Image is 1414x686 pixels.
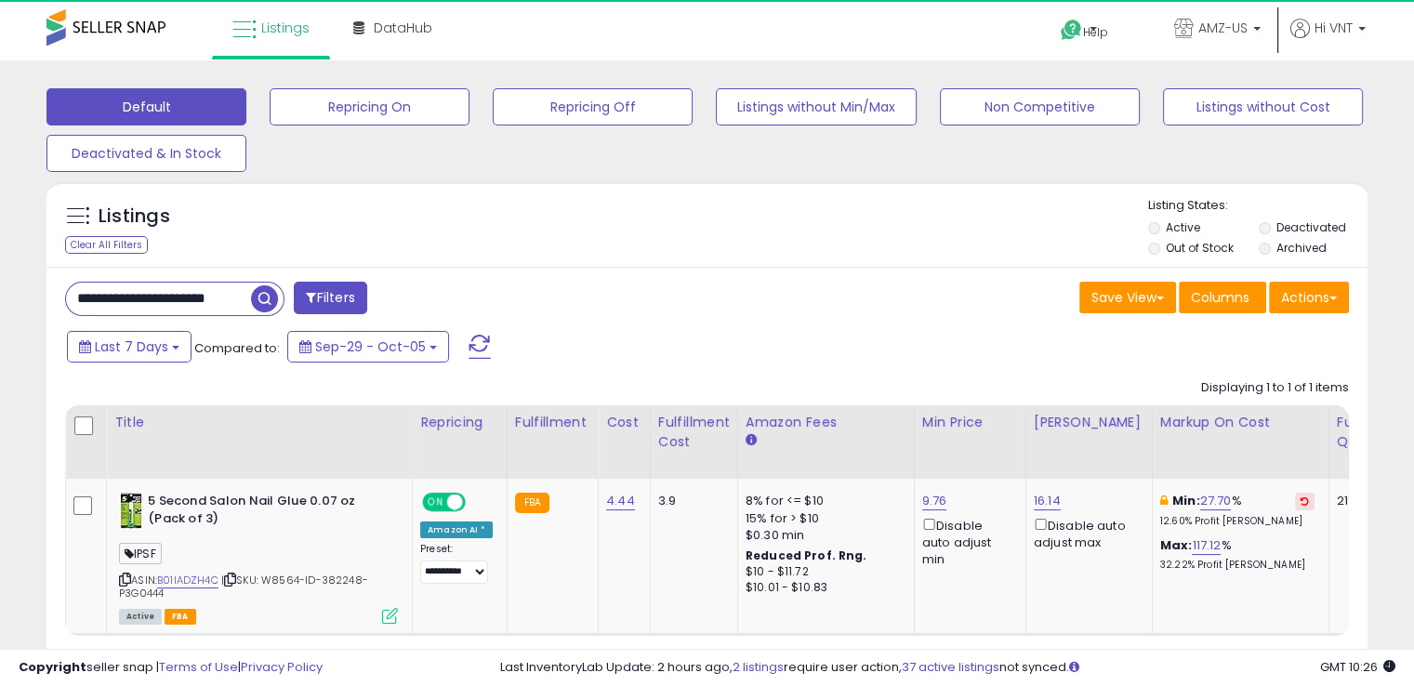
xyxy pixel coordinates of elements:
div: Fulfillment Cost [658,413,730,452]
span: Hi VNT [1315,19,1353,37]
div: [PERSON_NAME] [1034,413,1144,432]
label: Out of Stock [1166,240,1234,256]
span: Last 7 Days [95,337,168,356]
div: 21 [1337,493,1394,509]
div: Fulfillable Quantity [1337,413,1401,452]
button: Repricing On [270,88,469,125]
a: 16.14 [1034,492,1061,510]
div: Cost [606,413,642,432]
label: Active [1166,219,1200,235]
button: Actions [1269,282,1349,313]
button: Last 7 Days [67,331,192,363]
a: Help [1046,5,1144,60]
a: 27.70 [1200,492,1232,510]
div: Preset: [420,543,493,585]
b: 5 Second Salon Nail Glue 0.07 oz (Pack of 3) [148,493,374,532]
div: 15% for > $10 [746,510,900,527]
div: Disable auto adjust max [1034,515,1138,551]
div: $10.01 - $10.83 [746,580,900,596]
div: % [1160,537,1315,572]
a: 2 listings [733,658,784,676]
div: 3.9 [658,493,723,509]
img: 419Q1gXcXUL._SL40_.jpg [119,493,143,530]
span: 2025-10-13 10:26 GMT [1320,658,1395,676]
small: Amazon Fees. [746,432,757,449]
div: Title [114,413,404,432]
div: $10 - $11.72 [746,564,900,580]
div: $0.30 min [746,527,900,544]
label: Archived [1275,240,1326,256]
button: Repricing Off [493,88,693,125]
div: Fulfillment [515,413,590,432]
button: Listings without Cost [1163,88,1363,125]
button: Filters [294,282,366,314]
span: Sep-29 - Oct-05 [315,337,426,356]
div: Amazon Fees [746,413,906,432]
div: Min Price [922,413,1018,432]
b: Min: [1172,492,1200,509]
a: 4.44 [606,492,635,510]
div: seller snap | | [19,659,323,677]
span: ON [424,495,447,510]
button: Listings without Min/Max [716,88,916,125]
button: Default [46,88,246,125]
div: Markup on Cost [1160,413,1321,432]
button: Columns [1179,282,1266,313]
a: Privacy Policy [241,658,323,676]
b: Max: [1160,536,1193,554]
span: Listings [261,19,310,37]
div: ASIN: [119,493,398,622]
strong: Copyright [19,658,86,676]
i: Get Help [1060,19,1083,42]
span: All listings currently available for purchase on Amazon [119,609,162,625]
button: Deactivated & In Stock [46,135,246,172]
p: 32.22% Profit [PERSON_NAME] [1160,559,1315,572]
div: Last InventoryLab Update: 2 hours ago, require user action, not synced. [500,659,1395,677]
a: 9.76 [922,492,947,510]
th: The percentage added to the cost of goods (COGS) that forms the calculator for Min & Max prices. [1152,405,1328,479]
div: Disable auto adjust min [922,515,1011,569]
div: Displaying 1 to 1 of 1 items [1201,379,1349,397]
span: | SKU: W8564-ID-382248-P3G0444 [119,573,368,600]
button: Non Competitive [940,88,1140,125]
small: FBA [515,493,549,513]
div: Amazon AI * [420,521,493,538]
div: 8% for <= $10 [746,493,900,509]
span: Columns [1191,288,1249,307]
a: B01IADZH4C [157,573,218,588]
h5: Listings [99,204,170,230]
a: 117.12 [1192,536,1221,555]
span: Help [1083,24,1108,40]
a: Hi VNT [1290,19,1366,60]
span: IPSF [119,543,162,564]
a: 37 active listings [902,658,999,676]
p: 12.60% Profit [PERSON_NAME] [1160,515,1315,528]
span: OFF [463,495,493,510]
b: Reduced Prof. Rng. [746,547,867,563]
button: Sep-29 - Oct-05 [287,331,449,363]
span: Compared to: [194,339,280,357]
a: Terms of Use [159,658,238,676]
span: AMZ-US [1198,19,1248,37]
span: DataHub [374,19,432,37]
div: % [1160,493,1315,527]
div: Clear All Filters [65,236,148,254]
div: Repricing [420,413,499,432]
label: Deactivated [1275,219,1345,235]
span: FBA [165,609,196,625]
button: Save View [1079,282,1176,313]
p: Listing States: [1148,197,1368,215]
